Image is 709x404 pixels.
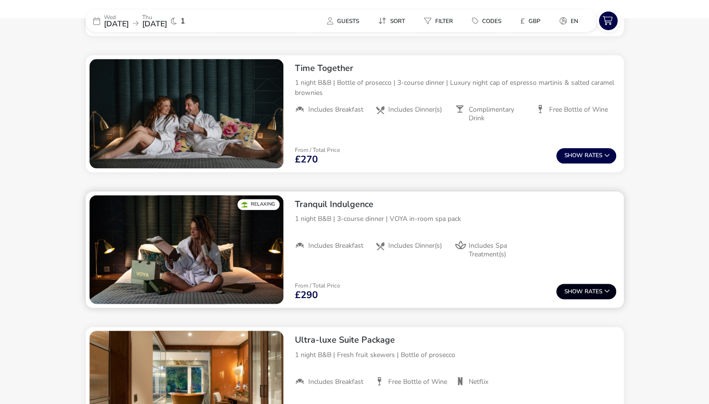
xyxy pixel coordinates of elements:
button: Filter [416,14,461,28]
span: Sort [390,17,405,25]
p: 1 night B&B | Bottle of prosecco | 3-course dinner | Luxury night cap of espresso martinis & salt... [295,78,616,98]
span: [DATE] [104,19,129,29]
span: en [571,17,578,25]
span: Show [564,152,585,159]
button: ShowRates [556,148,616,163]
naf-pibe-menu-bar-item: Filter [416,14,464,28]
swiper-slide: 1 / 1 [90,195,283,304]
p: Thu [142,14,167,20]
p: Wed [104,14,129,20]
button: Guests [319,14,367,28]
span: GBP [529,17,540,25]
div: Wed[DATE]Thu[DATE]1 [86,10,229,32]
span: £290 [295,290,318,300]
span: Free Bottle of Wine [549,105,608,114]
p: 1 night B&B | Fresh fruit skewers | Bottle of prosecco [295,350,616,360]
button: £GBP [513,14,548,28]
h2: Ultra-luxe Suite Package [295,335,616,346]
i: £ [520,16,525,26]
span: Includes Dinner(s) [388,105,442,114]
button: ShowRates [556,284,616,299]
naf-pibe-menu-bar-item: en [552,14,590,28]
button: Codes [464,14,509,28]
swiper-slide: 1 / 1 [90,59,283,168]
span: Filter [435,17,453,25]
span: [DATE] [142,19,167,29]
p: From / Total Price [295,283,340,289]
span: Guests [337,17,359,25]
span: Show [564,289,585,295]
naf-pibe-menu-bar-item: Guests [319,14,371,28]
div: Tranquil Indulgence1 night B&B | 3-course dinner | VOYA in-room spa packIncludes BreakfastInclude... [287,191,624,267]
span: Codes [482,17,501,25]
span: Includes Breakfast [308,105,363,114]
button: Sort [371,14,413,28]
div: Ultra-luxe Suite Package 1 night B&B | Fresh fruit skewers | Bottle of prosecco Includes Breakfas... [287,327,624,394]
span: Includes Spa Treatment(s) [469,242,528,259]
p: From / Total Price [295,147,340,153]
span: £270 [295,155,318,164]
span: Includes Breakfast [308,242,363,250]
naf-pibe-menu-bar-item: Codes [464,14,513,28]
button: en [552,14,586,28]
span: 1 [180,17,185,25]
span: Netflix [469,378,488,386]
naf-pibe-menu-bar-item: Sort [371,14,416,28]
div: Relaxing [237,199,280,210]
p: 1 night B&B | 3-course dinner | VOYA in-room spa pack [295,214,616,224]
div: Time Together1 night B&B | Bottle of prosecco | 3-course dinner | Luxury night cap of espresso ma... [287,55,624,131]
h2: Time Together [295,63,616,74]
span: Includes Breakfast [308,378,363,386]
span: Complimentary Drink [469,105,528,123]
h2: Tranquil Indulgence [295,199,616,210]
naf-pibe-menu-bar-item: £GBP [513,14,552,28]
span: Free Bottle of Wine [388,378,447,386]
span: Includes Dinner(s) [388,242,442,250]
